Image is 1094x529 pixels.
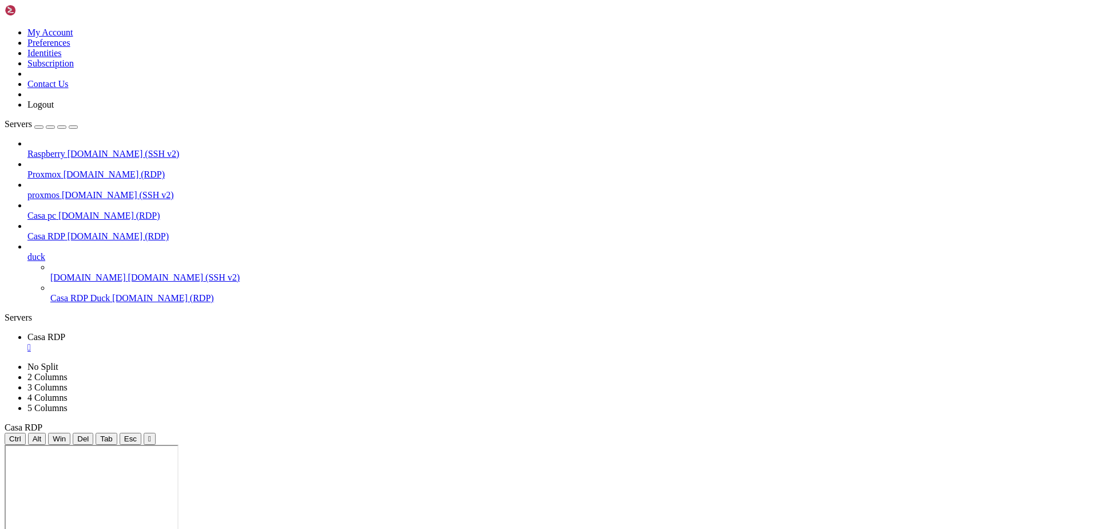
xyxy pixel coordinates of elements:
[27,38,70,48] a: Preferences
[58,211,160,220] span: [DOMAIN_NAME] (RDP)
[62,190,174,200] span: [DOMAIN_NAME] (SSH v2)
[27,169,1089,180] a: Proxmox [DOMAIN_NAME] (RDP)
[68,231,169,241] span: [DOMAIN_NAME] (RDP)
[27,252,1089,262] a: duck
[5,423,42,432] span: Casa RDP
[27,211,1089,221] a: Casa pc [DOMAIN_NAME] (RDP)
[27,159,1089,180] li: Proxmox [DOMAIN_NAME] (RDP)
[120,433,141,445] button: Esc
[27,242,1089,303] li: duck
[28,433,46,445] button: Alt
[50,283,1089,303] li: Casa RDP Duck [DOMAIN_NAME] (RDP)
[144,433,156,445] button: 
[27,393,68,402] a: 4 Columns
[5,119,78,129] a: Servers
[27,332,1089,353] a: Casa RDP
[96,433,117,445] button: Tab
[5,433,26,445] button: Ctrl
[27,100,54,109] a: Logout
[27,149,1089,159] a: Raspberry [DOMAIN_NAME] (SSH v2)
[27,48,62,58] a: Identities
[5,5,70,16] img: Shellngn
[112,293,213,303] span: [DOMAIN_NAME] (RDP)
[53,435,66,443] span: Win
[27,231,65,241] span: Casa RDP
[148,435,151,443] div: 
[64,169,165,179] span: [DOMAIN_NAME] (RDP)
[50,273,126,282] span: [DOMAIN_NAME]
[48,433,70,445] button: Win
[50,273,1089,283] a: [DOMAIN_NAME] [DOMAIN_NAME] (SSH v2)
[27,372,68,382] a: 2 Columns
[27,362,58,372] a: No Split
[50,293,110,303] span: Casa RDP Duck
[27,231,1089,242] a: Casa RDP [DOMAIN_NAME] (RDP)
[27,180,1089,200] li: proxmos [DOMAIN_NAME] (SSH v2)
[27,79,69,89] a: Contact Us
[73,433,93,445] button: Del
[77,435,89,443] span: Del
[100,435,113,443] span: Tab
[124,435,137,443] span: Esc
[33,435,42,443] span: Alt
[27,221,1089,242] li: Casa RDP [DOMAIN_NAME] (RDP)
[27,252,45,262] span: duck
[27,190,60,200] span: proxmos
[27,382,68,392] a: 3 Columns
[27,200,1089,221] li: Casa pc [DOMAIN_NAME] (RDP)
[5,313,1089,323] div: Servers
[50,293,1089,303] a: Casa RDP Duck [DOMAIN_NAME] (RDP)
[27,332,65,342] span: Casa RDP
[27,403,68,413] a: 5 Columns
[50,262,1089,283] li: [DOMAIN_NAME] [DOMAIN_NAME] (SSH v2)
[27,27,73,37] a: My Account
[27,149,65,159] span: Raspberry
[9,435,21,443] span: Ctrl
[27,169,61,179] span: Proxmox
[5,119,32,129] span: Servers
[27,58,74,68] a: Subscription
[68,149,180,159] span: [DOMAIN_NAME] (SSH v2)
[27,342,1089,353] a: 
[27,139,1089,159] li: Raspberry [DOMAIN_NAME] (SSH v2)
[27,190,1089,200] a: proxmos [DOMAIN_NAME] (SSH v2)
[128,273,240,282] span: [DOMAIN_NAME] (SSH v2)
[27,211,56,220] span: Casa pc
